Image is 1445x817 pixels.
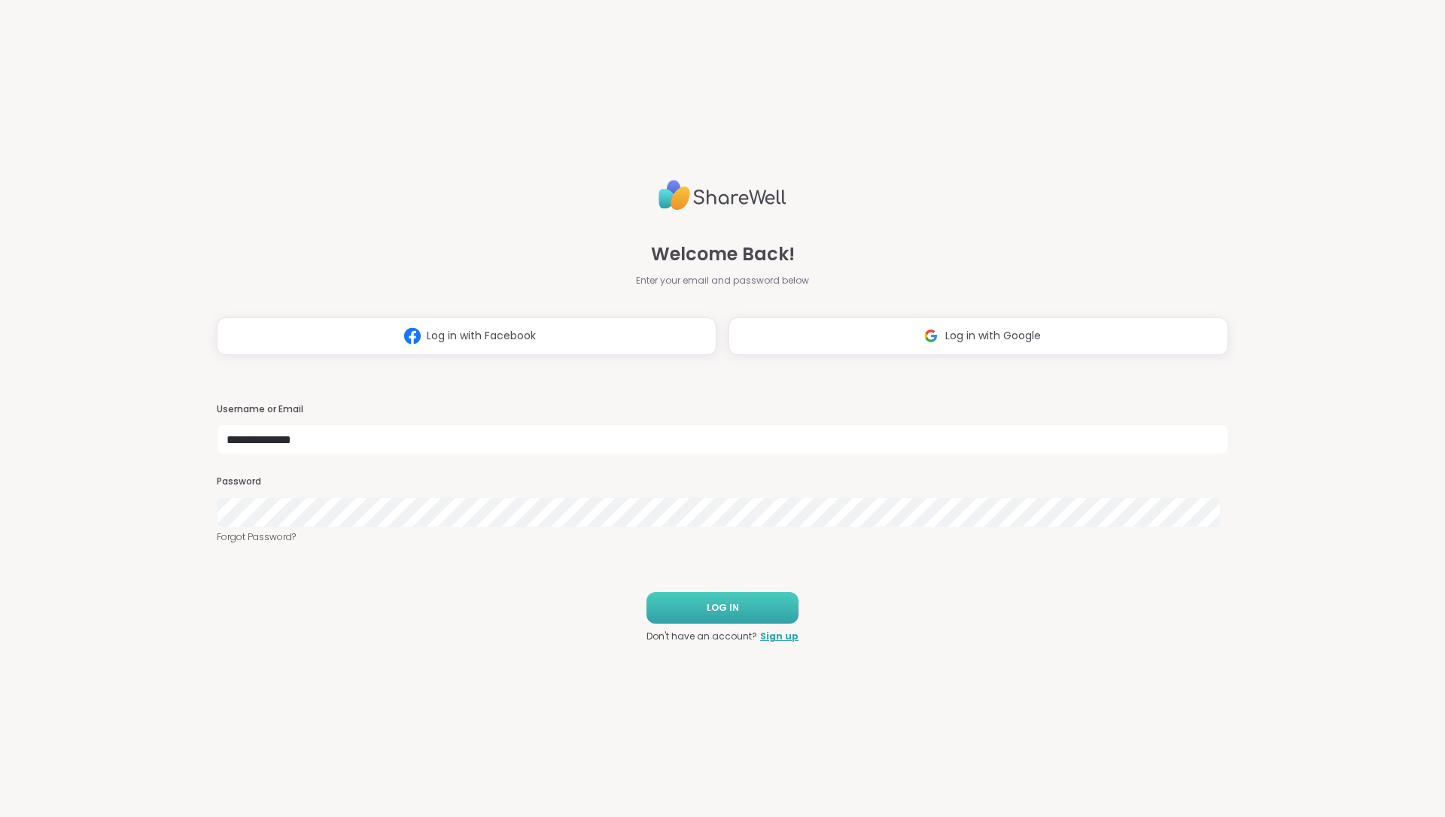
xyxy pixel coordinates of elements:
a: Sign up [760,630,799,643]
span: Enter your email and password below [636,274,809,287]
img: ShareWell Logomark [917,322,945,350]
h3: Password [217,475,1228,488]
img: ShareWell Logomark [398,322,427,350]
img: ShareWell Logo [659,174,786,217]
span: LOG IN [707,601,739,615]
button: Log in with Google [729,317,1228,355]
span: Don't have an account? [646,630,757,643]
h3: Username or Email [217,403,1228,416]
span: Welcome Back! [651,241,795,268]
button: LOG IN [646,592,799,624]
span: Log in with Facebook [427,328,536,344]
a: Forgot Password? [217,530,1228,544]
button: Log in with Facebook [217,317,716,355]
span: Log in with Google [945,328,1041,344]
